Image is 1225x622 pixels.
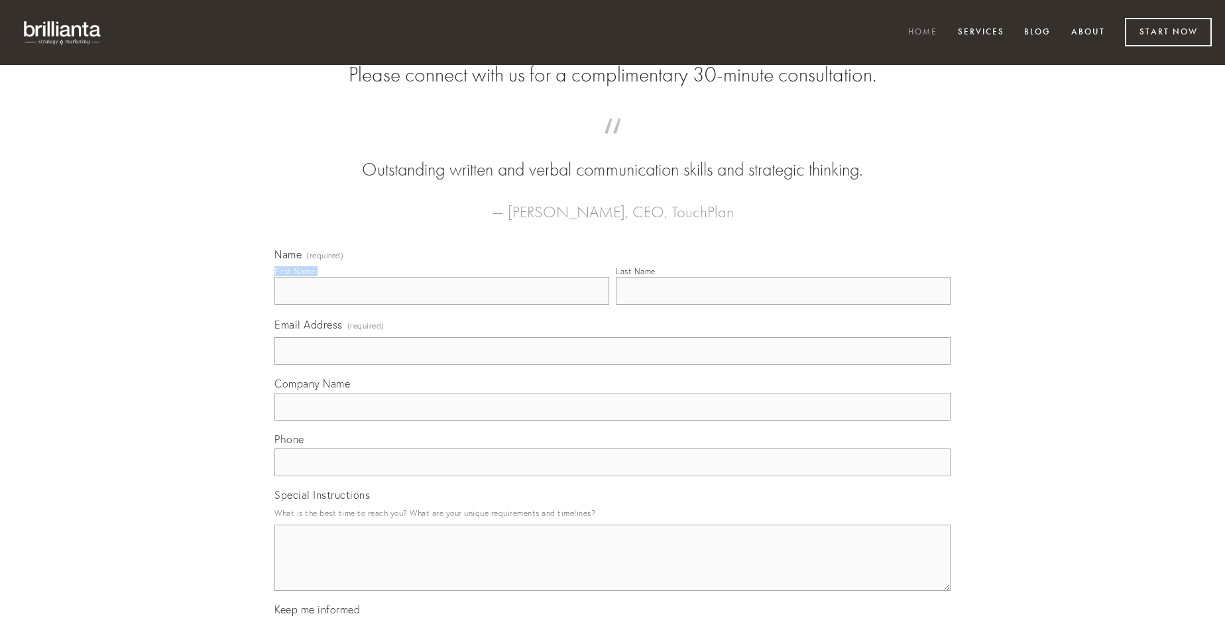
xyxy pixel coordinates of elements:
[347,317,384,335] span: (required)
[1125,18,1212,46] a: Start Now
[616,266,656,276] div: Last Name
[306,252,343,260] span: (required)
[13,13,113,52] img: brillianta - research, strategy, marketing
[274,377,350,390] span: Company Name
[296,183,929,225] figcaption: — [PERSON_NAME], CEO, TouchPlan
[949,22,1013,44] a: Services
[1063,22,1114,44] a: About
[274,318,343,331] span: Email Address
[274,504,951,522] p: What is the best time to reach you? What are your unique requirements and timelines?
[274,488,370,501] span: Special Instructions
[296,131,929,157] span: “
[274,266,315,276] div: First Name
[274,433,304,446] span: Phone
[1016,22,1059,44] a: Blog
[274,603,360,616] span: Keep me informed
[900,22,946,44] a: Home
[296,131,929,183] blockquote: Outstanding written and verbal communication skills and strategic thinking.
[274,248,302,261] span: Name
[274,62,951,87] h2: Please connect with us for a complimentary 30-minute consultation.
